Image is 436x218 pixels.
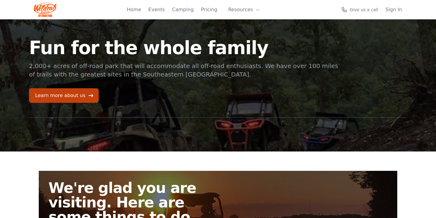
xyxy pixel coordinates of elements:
[201,6,217,13] a: Pricing
[29,62,339,79] p: 2,000+ acres of off-road park that will accommodate all off-road enthusiasts. We have over 100 mi...
[29,88,99,103] a: Learn more about us
[341,7,378,13] a: Give us a call
[29,39,339,57] h1: Fun for the whole family
[385,6,402,13] a: Sign In
[127,6,141,13] a: Home
[148,6,165,13] a: Events
[34,2,57,17] img: Wildcat Logo
[350,7,378,13] span: Give us a call
[225,4,264,16] button: Resources
[172,6,193,13] a: Camping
